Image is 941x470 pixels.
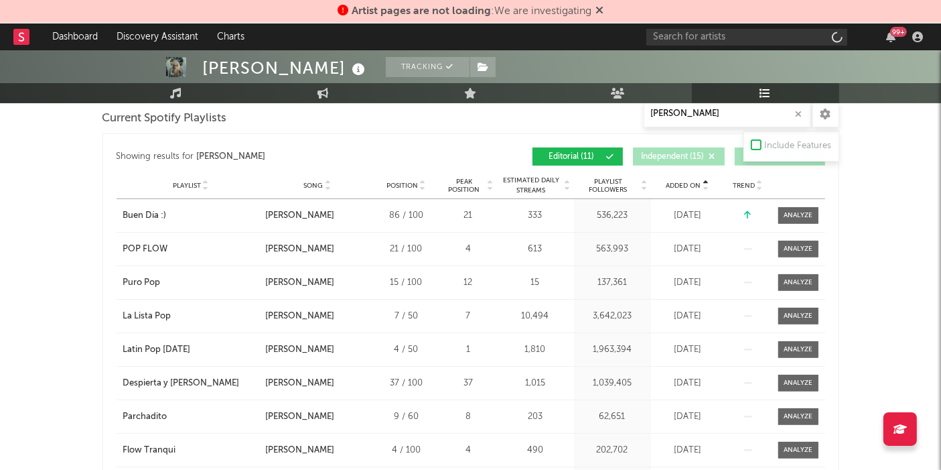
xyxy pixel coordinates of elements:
[265,310,334,323] div: [PERSON_NAME]
[376,343,437,357] div: 4 / 50
[123,444,176,457] div: Flow Tranqui
[577,178,640,194] span: Playlist Followers
[352,6,591,17] span: : We are investigating
[443,444,494,457] div: 4
[500,444,571,457] div: 490
[208,23,254,50] a: Charts
[123,377,259,390] a: Despierta y [PERSON_NAME]
[642,153,705,161] span: Independent ( 15 )
[577,410,648,424] div: 62,651
[654,310,721,323] div: [DATE]
[500,276,571,290] div: 15
[577,310,648,323] div: 3,642,023
[500,209,571,223] div: 333
[577,243,648,256] div: 563,993
[265,444,334,457] div: [PERSON_NAME]
[532,148,623,166] button: Editorial(11)
[376,243,437,256] div: 21 / 100
[595,6,603,17] span: Dismiss
[173,182,201,190] span: Playlist
[633,148,725,166] button: Independent(15)
[443,377,494,390] div: 37
[386,182,418,190] span: Position
[123,243,168,256] div: POP FLOW
[123,276,259,290] a: Puro Pop
[577,276,648,290] div: 137,361
[654,209,721,223] div: [DATE]
[500,377,571,390] div: 1,015
[123,310,259,323] a: La Lista Pop
[500,243,571,256] div: 613
[352,6,491,17] span: Artist pages are not loading
[500,310,571,323] div: 10,494
[376,377,437,390] div: 37 / 100
[265,276,334,290] div: [PERSON_NAME]
[376,410,437,424] div: 9 / 60
[654,343,721,357] div: [DATE]
[303,182,323,190] span: Song
[654,377,721,390] div: [DATE]
[123,377,240,390] div: Despierta y [PERSON_NAME]
[886,32,895,42] button: 99+
[265,243,334,256] div: [PERSON_NAME]
[376,209,437,223] div: 86 / 100
[123,343,259,357] a: Latin Pop [DATE]
[265,343,334,357] div: [PERSON_NAME]
[265,377,334,390] div: [PERSON_NAME]
[577,343,648,357] div: 1,963,394
[102,111,227,127] span: Current Spotify Playlists
[107,23,208,50] a: Discovery Assistant
[123,310,171,323] div: La Lista Pop
[443,310,494,323] div: 7
[123,209,167,223] div: Buen Día :)
[123,410,167,424] div: Parchadito
[500,410,571,424] div: 203
[646,29,847,46] input: Search for artists
[43,23,107,50] a: Dashboard
[123,276,161,290] div: Puro Pop
[443,410,494,424] div: 8
[376,276,437,290] div: 15 / 100
[577,377,648,390] div: 1,039,405
[443,209,494,223] div: 21
[203,57,369,79] div: [PERSON_NAME]
[500,176,563,196] span: Estimated Daily Streams
[765,138,832,154] div: Include Features
[265,410,334,424] div: [PERSON_NAME]
[123,209,259,223] a: Buen Día :)
[117,148,471,166] div: Showing results for
[654,243,721,256] div: [DATE]
[123,444,259,457] a: Flow Tranqui
[196,149,265,165] div: [PERSON_NAME]
[654,276,721,290] div: [DATE]
[443,243,494,256] div: 4
[443,343,494,357] div: 1
[733,182,755,190] span: Trend
[541,153,603,161] span: Editorial ( 11 )
[123,243,259,256] a: POP FLOW
[644,101,811,127] input: Search Playlists/Charts
[500,343,571,357] div: 1,810
[376,444,437,457] div: 4 / 100
[386,57,469,77] button: Tracking
[443,178,486,194] span: Peak Position
[577,209,648,223] div: 536,223
[443,276,494,290] div: 12
[265,209,334,223] div: [PERSON_NAME]
[666,182,701,190] span: Added On
[890,27,907,37] div: 99 +
[577,444,648,457] div: 202,702
[654,410,721,424] div: [DATE]
[376,310,437,323] div: 7 / 50
[735,148,825,166] button: Algorithmic(44)
[123,410,259,424] a: Parchadito
[123,343,191,357] div: Latin Pop [DATE]
[654,444,721,457] div: [DATE]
